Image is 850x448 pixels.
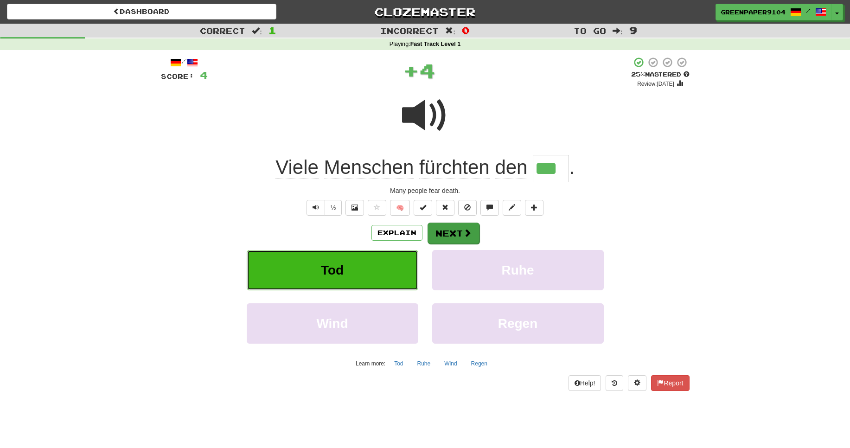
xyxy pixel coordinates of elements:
[325,200,342,216] button: ½
[445,27,455,35] span: :
[498,316,538,331] span: Regen
[414,200,432,216] button: Set this sentence to 100% Mastered (alt+m)
[428,223,479,244] button: Next
[321,263,344,277] span: Tod
[480,200,499,216] button: Discuss sentence (alt+u)
[806,7,811,14] span: /
[631,70,645,78] span: 25 %
[345,200,364,216] button: Show image (alt+x)
[247,303,418,344] button: Wind
[495,156,527,179] span: den
[371,225,422,241] button: Explain
[439,357,462,371] button: Wind
[275,156,319,179] span: Viele
[721,8,786,16] span: GreenPaper9104
[161,57,208,68] div: /
[252,27,262,35] span: :
[161,186,690,195] div: Many people fear death.
[436,200,454,216] button: Reset to 0% Mastered (alt+r)
[7,4,276,19] a: Dashboard
[716,4,831,20] a: GreenPaper9104 /
[290,4,560,20] a: Clozemaster
[419,156,490,179] span: fürchten
[380,26,439,35] span: Incorrect
[651,375,689,391] button: Report
[410,41,461,47] strong: Fast Track Level 1
[161,72,194,80] span: Score:
[613,27,623,35] span: :
[569,375,601,391] button: Help!
[356,360,385,367] small: Learn more:
[458,200,477,216] button: Ignore sentence (alt+i)
[403,57,419,84] span: +
[200,69,208,81] span: 4
[502,263,534,277] span: Ruhe
[525,200,543,216] button: Add to collection (alt+a)
[389,357,408,371] button: Tod
[503,200,521,216] button: Edit sentence (alt+d)
[247,250,418,290] button: Tod
[606,375,623,391] button: Round history (alt+y)
[629,25,637,36] span: 9
[462,25,470,36] span: 0
[316,316,348,331] span: Wind
[200,26,245,35] span: Correct
[432,250,604,290] button: Ruhe
[412,357,436,371] button: Ruhe
[631,70,690,79] div: Mastered
[324,156,414,179] span: Menschen
[466,357,492,371] button: Regen
[305,200,342,216] div: Text-to-speech controls
[368,200,386,216] button: Favorite sentence (alt+f)
[268,25,276,36] span: 1
[390,200,410,216] button: 🧠
[432,303,604,344] button: Regen
[574,26,606,35] span: To go
[419,59,435,82] span: 4
[307,200,325,216] button: Play sentence audio (ctl+space)
[569,156,575,178] span: .
[637,81,674,87] small: Review: [DATE]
